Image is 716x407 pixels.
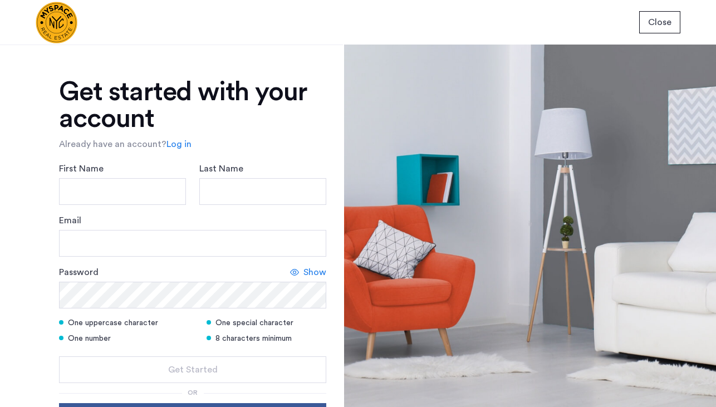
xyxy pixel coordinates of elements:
h1: Get started with your account [59,79,326,132]
button: button [639,11,680,33]
span: Show [303,266,326,279]
span: or [188,389,198,396]
label: Password [59,266,99,279]
div: One number [59,333,193,344]
label: Email [59,214,81,227]
label: First Name [59,162,104,175]
div: 8 characters minimum [207,333,326,344]
img: logo [36,2,77,43]
div: One uppercase character [59,317,193,328]
span: Close [648,16,671,29]
div: One special character [207,317,326,328]
span: Get Started [168,363,218,376]
label: Last Name [199,162,243,175]
a: Log in [166,138,192,151]
button: button [59,356,326,383]
span: Already have an account? [59,140,166,149]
